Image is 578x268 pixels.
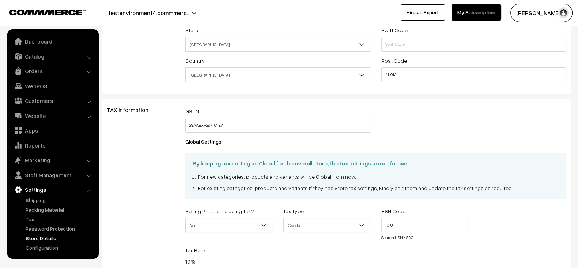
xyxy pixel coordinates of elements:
a: Dashboard [9,35,96,48]
span: Karnataka [186,38,370,51]
img: COMMMERCE [9,10,86,15]
a: Tax [24,215,96,223]
span: Karnataka [185,37,370,52]
a: Apps [9,124,96,137]
a: Reports [9,139,96,152]
span: Yes [185,218,272,232]
li: For new categories, products and variants will be Global from now. [198,173,559,180]
span: TAX information [107,106,157,113]
a: Password Protection [24,225,96,232]
a: Packing Material [24,206,96,213]
a: Hire an Expert [401,4,445,21]
input: Post Code [381,67,566,82]
input: Select Code (Type and search) [381,218,468,232]
a: WebPOS [9,79,96,93]
span: Goods [284,219,370,232]
a: Settings [9,183,96,196]
a: Search HSN / SAC [381,235,413,240]
img: user [558,7,569,18]
button: [PERSON_NAME] [510,4,573,22]
label: Tax Rate [185,246,205,254]
a: COMMMERCE [9,7,73,16]
span: India [186,68,370,81]
a: Customers [9,94,96,107]
label: State [185,26,198,34]
a: Catalog [9,50,96,63]
label: HSN Code [381,207,405,215]
a: Marketing [9,153,96,167]
label: Swift Code [381,26,408,34]
span: India [185,67,370,82]
label: Global Settings [185,138,230,145]
label: Post Code [381,57,407,64]
a: My Subscription [452,4,501,21]
span: Yes [186,219,272,232]
label: Country [185,57,205,64]
span: 10% [185,258,195,265]
a: Shipping [24,196,96,204]
input: Swift Code [381,37,566,52]
label: Tax Type [283,207,304,215]
h3: By keeping tax setting as Global for the overall store, the tax settings are as follows: [193,160,559,167]
li: For existing categories, products and variants if they has Store tax settings, Kindly edit them a... [198,184,559,192]
label: Selling Price is Including Tax? [185,207,254,215]
input: GSTIN [185,118,370,133]
a: Staff Management [9,168,96,182]
a: Website [9,109,96,122]
label: GSTIN [185,107,199,115]
a: Configuration [24,244,96,252]
a: Orders [9,64,96,78]
button: testenvironment4.commmerc… [83,4,216,22]
a: Store Details [24,234,96,242]
span: Goods [283,218,370,232]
